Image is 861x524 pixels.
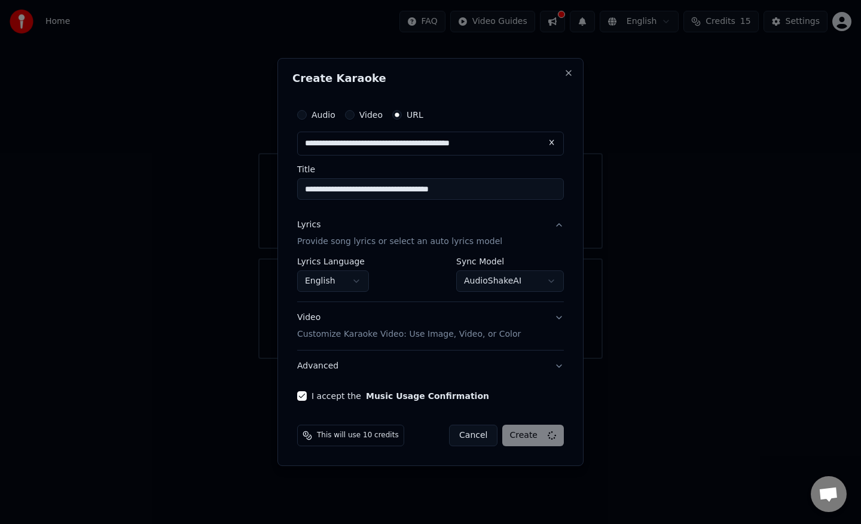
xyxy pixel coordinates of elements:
[297,236,502,248] p: Provide song lyrics or select an auto lyrics model
[297,312,521,340] div: Video
[312,392,489,400] label: I accept the
[312,111,335,119] label: Audio
[366,392,489,400] button: I accept the
[297,209,564,257] button: LyricsProvide song lyrics or select an auto lyrics model
[297,257,369,266] label: Lyrics Language
[292,73,569,84] h2: Create Karaoke
[359,111,383,119] label: Video
[317,431,399,440] span: This will use 10 credits
[449,425,497,446] button: Cancel
[297,257,564,301] div: LyricsProvide song lyrics or select an auto lyrics model
[297,219,320,231] div: Lyrics
[297,328,521,340] p: Customize Karaoke Video: Use Image, Video, or Color
[456,257,564,266] label: Sync Model
[297,302,564,350] button: VideoCustomize Karaoke Video: Use Image, Video, or Color
[297,351,564,382] button: Advanced
[297,165,564,173] label: Title
[407,111,423,119] label: URL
